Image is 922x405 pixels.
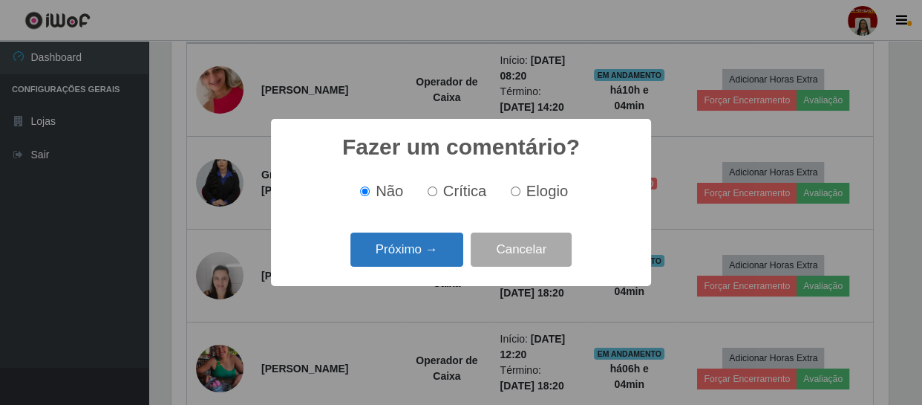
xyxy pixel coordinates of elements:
[526,183,568,199] span: Elogio
[342,134,580,161] h2: Fazer um comentário?
[376,183,403,199] span: Não
[360,187,370,196] input: Não
[428,187,437,196] input: Crítica
[443,183,487,199] span: Crítica
[511,187,520,196] input: Elogio
[471,233,572,268] button: Cancelar
[350,233,463,268] button: Próximo →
